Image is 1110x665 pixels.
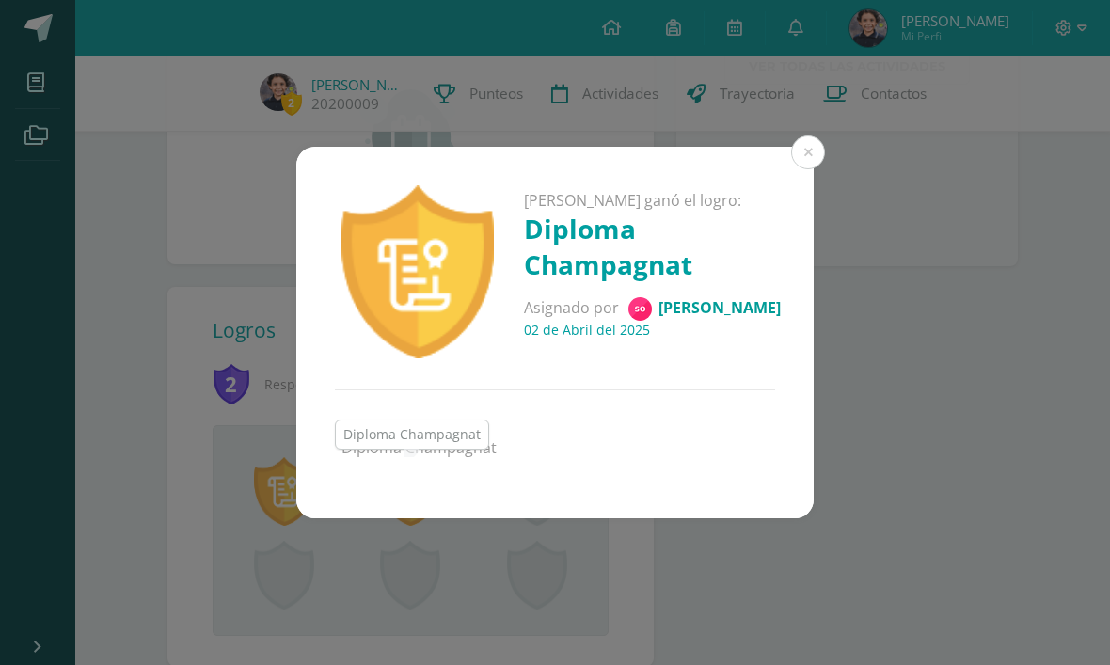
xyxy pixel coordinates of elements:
div: Diploma Champagnat [343,425,481,444]
button: Close (Esc) [791,135,825,169]
h4: 02 de Abril del 2025 [524,321,799,339]
p: Diploma Champagnat [341,438,769,458]
img: 02cd4d130dd70ad56d303425af41b18b.png [628,297,652,321]
span: [PERSON_NAME] [658,296,781,317]
p: [PERSON_NAME] ganó el logro: [524,191,799,211]
p: Asignado por [524,297,799,321]
h1: Diploma Champagnat [524,211,799,282]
